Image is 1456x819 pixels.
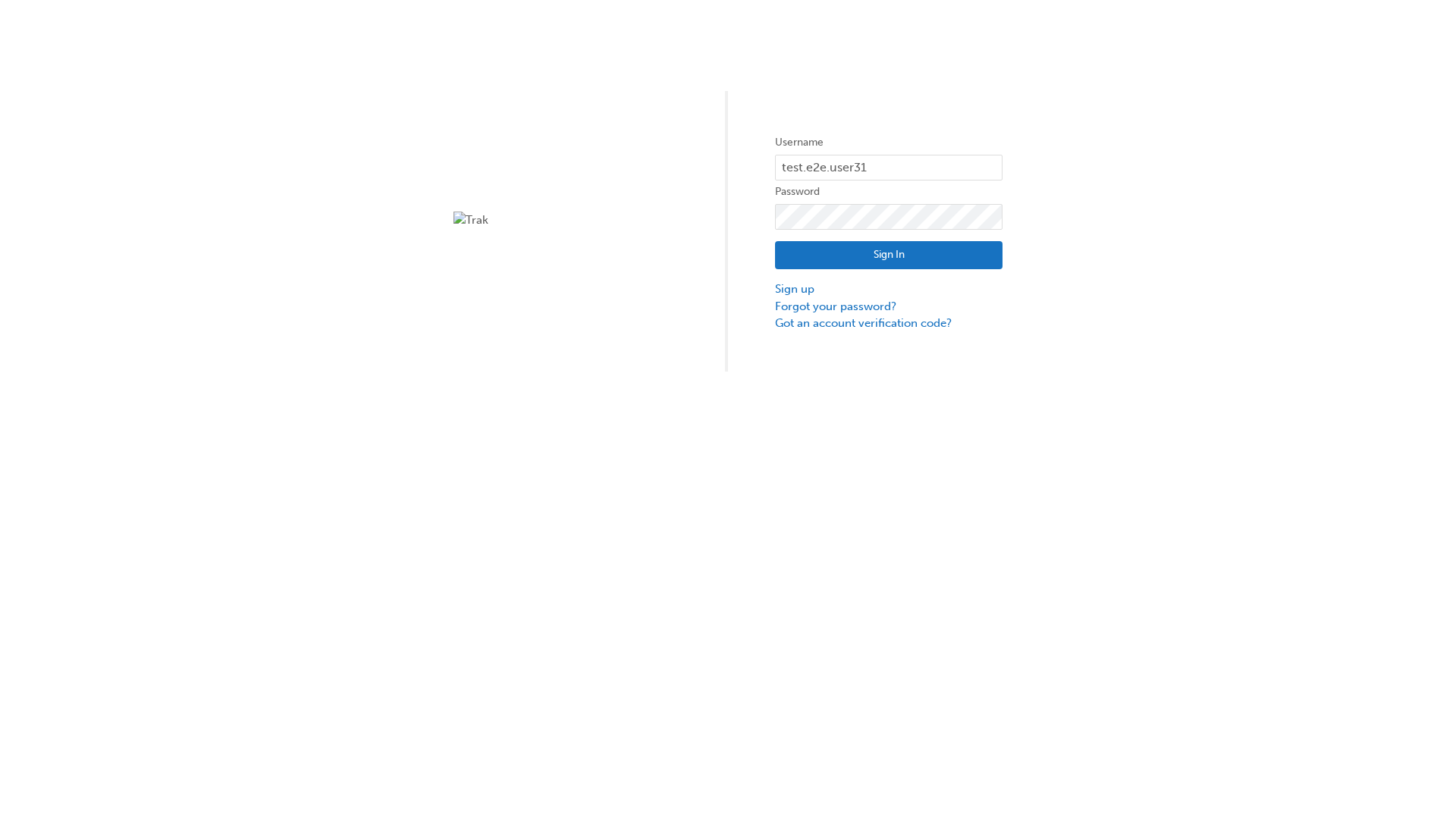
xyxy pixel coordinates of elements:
[775,133,1003,152] label: Username
[775,183,1003,201] label: Password
[453,212,681,229] img: Trak
[775,241,1003,270] button: Sign In
[775,315,1003,332] a: Got an account verification code?
[775,281,1003,298] a: Sign up
[775,155,1003,180] input: Username
[775,298,1003,315] a: Forgot your password?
